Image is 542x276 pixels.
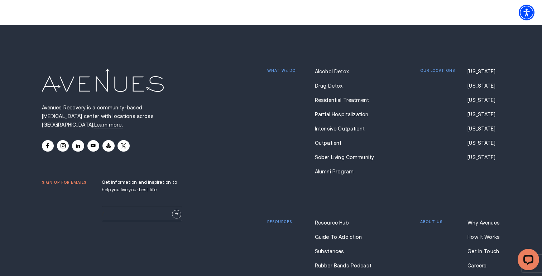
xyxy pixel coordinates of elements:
a: [US_STATE] [467,112,500,117]
a: How It Works [467,234,500,240]
p: Get information and inspiration to help you live your best life. [102,179,182,194]
a: Substances [315,248,373,254]
a: Avenues Recovery is a community-based drug and alcohol rehabilitation center with locations acros... [94,122,123,128]
div: Accessibility Menu [519,5,534,20]
a: Guide To Addiction [315,234,373,240]
p: What we do [267,69,296,73]
button: Sign Up Now [172,210,181,218]
a: [US_STATE] [467,140,500,146]
a: Careers [467,263,500,268]
a: Residential Treatment [315,97,373,103]
p: Avenues Recovery is a community-based [MEDICAL_DATA] center with locations across [GEOGRAPHIC_DATA]. [42,103,182,129]
a: Intensive Outpatient [315,126,373,132]
a: Resource Hub [315,220,373,226]
a: Outpatient [315,140,373,146]
a: Alcohol Detox [315,69,373,74]
p: Resources [267,220,292,224]
a: Drug Detox [315,83,373,89]
a: [US_STATE] [467,97,500,103]
a: [US_STATE] [467,83,500,89]
a: Why Avenues [467,220,500,226]
img: Avenues Logo [42,69,164,92]
a: Rubber Bands Podcast [315,263,373,268]
a: Get In Touch [467,248,500,254]
a: Youtube [87,140,100,152]
p: Our locations [420,69,455,73]
iframe: LiveChat chat widget [512,246,542,276]
a: [US_STATE] [467,69,500,74]
a: Sober Living Community [315,154,373,160]
a: [US_STATE] [467,154,500,160]
p: Sign up for emails [42,181,87,185]
a: [US_STATE] [467,126,500,132]
input: Email [102,206,182,221]
a: Partial Hospitalization [315,112,373,117]
p: About us [420,220,442,224]
a: Alumni Program [315,169,373,174]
